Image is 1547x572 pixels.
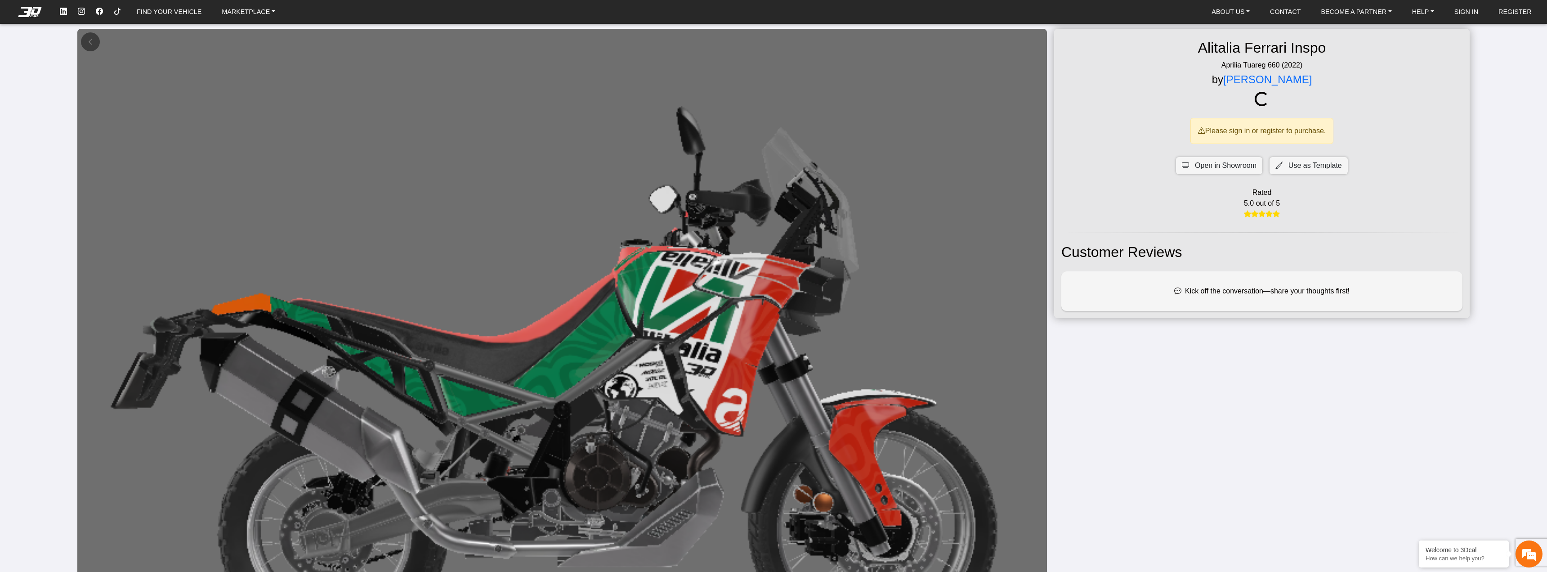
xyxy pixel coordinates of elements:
[1495,4,1535,19] a: REGISTER
[4,282,60,288] span: Conversation
[1208,4,1253,19] a: ABOUT US
[1426,555,1502,562] p: How can we help you?
[1266,4,1304,19] a: CONTACT
[1191,36,1333,60] h2: Alitalia Ferrari Inspo
[4,234,171,266] textarea: Type your message and hit 'Enter'
[116,266,171,294] div: Articles
[1252,187,1272,198] span: Rated
[1223,73,1312,86] a: [PERSON_NAME]
[10,46,23,60] div: Navigation go back
[1426,546,1502,554] div: Welcome to 3Dcal
[1270,157,1348,174] button: Use as Template
[1317,4,1395,19] a: BECOME A PARTNER
[1185,286,1350,297] span: Kick off the conversation—share your thoughts first!
[60,47,165,59] div: Chat with us now
[133,4,205,19] a: FIND YOUR VEHICLE
[1195,160,1256,171] span: Open in Showroom
[218,4,279,19] a: MARKETPLACE
[1244,198,1280,209] span: 5.0 out of 5
[1061,240,1462,264] h2: Customer Reviews
[1176,157,1262,174] button: Open in Showroom
[1190,118,1334,144] div: Please sign in or register to purchase.
[1408,4,1438,19] a: HELP
[60,266,116,294] div: FAQs
[1288,160,1342,171] span: Use as Template
[1214,60,1310,71] span: Aprilia Tuareg 660 (2022)
[1212,71,1312,89] h4: by
[52,106,124,191] span: We're online!
[1451,4,1482,19] a: SIGN IN
[148,5,169,26] div: Minimize live chat window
